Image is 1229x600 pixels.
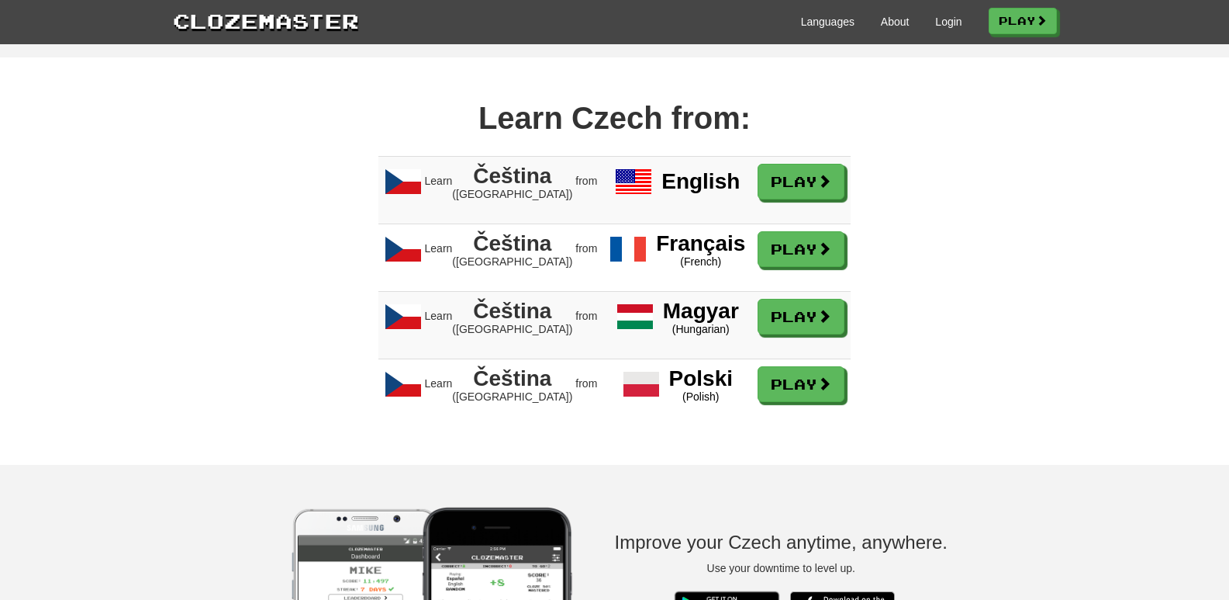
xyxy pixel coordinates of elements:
[801,14,854,29] a: Languages
[575,242,597,255] span: from
[378,156,604,224] span: Learn
[452,232,572,256] span: Čeština
[575,377,597,390] span: from
[758,164,844,199] a: Play
[385,298,422,335] img: Learn Čeština (Czech) from Magyar (Hungarian)
[385,366,422,403] img: Learn Čeština (Czech) from Polski (Polish)
[452,323,572,335] span: ([GEOGRAPHIC_DATA])
[616,310,739,322] a: Magyar (Hungarian)
[378,224,604,291] span: Learn
[661,170,740,194] span: English
[680,255,721,268] span: (French)
[615,560,948,576] p: Use your downtime to level up.
[575,310,597,322] span: from
[609,242,745,255] a: Français (French)
[452,300,572,324] span: Čeština
[758,231,844,267] a: Play
[378,291,604,359] span: Learn
[452,367,572,391] span: Čeština
[758,366,844,402] a: Play
[452,390,572,403] span: ([GEOGRAPHIC_DATA])
[615,532,948,553] h3: Improve your Czech anytime, anywhere.
[623,366,660,403] img: Polski Polish
[663,300,739,324] span: Magyar
[672,323,730,335] span: (Hungarian)
[385,163,422,200] img: Learn Čeština (Czech) from English (English)
[385,231,422,268] img: Learn Čeština (Czech) from Français (French)
[575,175,597,187] span: from
[623,377,733,390] a: Polski (Polish)
[609,231,647,268] img: Français French
[682,390,719,403] span: (Polish)
[615,175,740,187] a: English
[452,165,572,189] span: Čeština
[989,8,1057,34] a: Play
[758,299,844,335] a: Play
[378,359,604,426] span: Learn
[881,14,910,29] a: About
[173,6,359,35] a: Clozemaster
[452,188,572,200] span: ([GEOGRAPHIC_DATA])
[616,298,654,335] img: Magyar Hungarian
[935,14,961,29] a: Login
[669,367,733,391] span: Polski
[656,232,745,256] span: Français
[452,255,572,268] span: ([GEOGRAPHIC_DATA])
[173,96,1057,140] div: Learn Czech from:
[615,163,652,200] img: English English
